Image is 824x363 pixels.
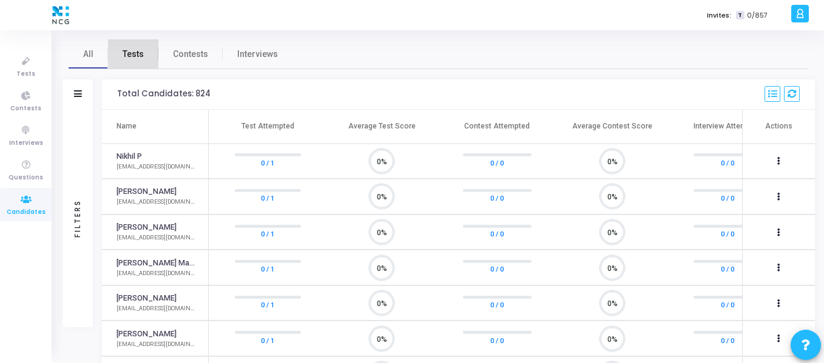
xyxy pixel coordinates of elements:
[237,48,278,61] span: Interviews
[670,110,785,144] th: Interview Attempted
[16,69,35,79] span: Tests
[117,186,177,198] a: [PERSON_NAME]
[117,89,211,99] div: Total Candidates: 824
[261,228,274,240] a: 0 / 1
[721,228,734,240] a: 0 / 0
[721,263,734,275] a: 0 / 0
[117,233,196,242] div: [EMAIL_ADDRESS][DOMAIN_NAME]
[10,104,41,114] span: Contests
[261,299,274,311] a: 0 / 1
[490,263,504,275] a: 0 / 0
[742,110,815,144] th: Actions
[117,198,196,207] div: [EMAIL_ADDRESS][DOMAIN_NAME]
[209,110,324,144] th: Test Attempted
[7,207,46,218] span: Candidates
[747,10,768,21] span: 0/857
[555,110,670,144] th: Average Contest Score
[490,156,504,168] a: 0 / 0
[490,192,504,204] a: 0 / 0
[324,110,439,144] th: Average Test Score
[49,3,72,27] img: logo
[173,48,208,61] span: Contests
[117,121,137,132] div: Name
[721,192,734,204] a: 0 / 0
[721,156,734,168] a: 0 / 0
[9,138,43,148] span: Interviews
[117,258,196,269] a: [PERSON_NAME] Manimtsmech04gmailcom
[261,334,274,346] a: 0 / 1
[721,299,734,311] a: 0 / 0
[439,110,555,144] th: Contest Attempted
[117,269,196,278] div: [EMAIL_ADDRESS][DOMAIN_NAME]
[261,263,274,275] a: 0 / 1
[117,293,177,304] a: [PERSON_NAME]
[117,151,142,162] a: Nikhil P
[721,334,734,346] a: 0 / 0
[8,173,43,183] span: Questions
[117,162,196,172] div: [EMAIL_ADDRESS][DOMAIN_NAME]
[117,328,177,340] a: [PERSON_NAME]
[261,156,274,168] a: 0 / 1
[117,304,196,313] div: [EMAIL_ADDRESS][DOMAIN_NAME]
[490,299,504,311] a: 0 / 0
[117,222,177,233] a: [PERSON_NAME]
[117,340,196,349] div: [EMAIL_ADDRESS][DOMAIN_NAME]
[83,48,93,61] span: All
[123,48,144,61] span: Tests
[707,10,731,21] label: Invites:
[490,228,504,240] a: 0 / 0
[72,152,83,285] div: Filters
[736,11,744,20] span: T
[261,192,274,204] a: 0 / 1
[490,334,504,346] a: 0 / 0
